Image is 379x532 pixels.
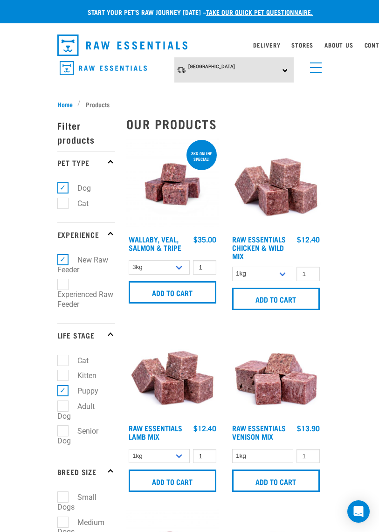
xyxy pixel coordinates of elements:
input: 1 [296,267,320,281]
a: Wallaby, Veal, Salmon & Tripe [129,237,181,249]
span: Home [57,99,73,109]
label: Cat [62,198,92,209]
input: 1 [193,449,216,463]
input: Add to cart [232,288,320,310]
input: Add to cart [129,470,216,492]
input: Add to cart [129,281,216,304]
label: Cat [62,355,92,366]
a: Raw Essentials Venison Mix [232,426,286,438]
label: Dog [62,182,95,194]
a: take our quick pet questionnaire. [206,10,313,14]
input: Add to cart [232,470,320,492]
a: Delivery [253,43,280,47]
label: Small Dogs [57,491,96,513]
p: Experience [57,222,115,246]
img: Wallaby Veal Salmon Tripe 1642 [126,138,219,230]
nav: breadcrumbs [57,99,322,109]
img: van-moving.png [177,66,186,74]
img: Raw Essentials Logo [57,35,188,56]
img: 1113 RE Venison Mix 01 [230,327,322,419]
label: New Raw Feeder [57,254,108,276]
a: Raw Essentials Lamb Mix [129,426,182,438]
a: Stores [291,43,313,47]
label: Puppy [62,385,102,397]
div: $35.00 [193,235,216,243]
a: Raw Essentials Chicken & Wild Mix [232,237,286,258]
div: 3kg online special! [186,146,217,166]
h2: Our Products [126,117,322,131]
a: menu [305,57,322,74]
input: 1 [296,449,320,463]
label: Adult Dog [57,401,95,422]
label: Kitten [62,370,100,381]
div: $12.40 [297,235,320,243]
span: [GEOGRAPHIC_DATA] [188,64,235,69]
p: Life Stage [57,323,115,346]
div: $13.90 [297,424,320,432]
a: About Us [324,43,353,47]
a: Home [57,99,78,109]
nav: dropdown navigation [50,31,330,60]
div: Open Intercom Messenger [347,500,370,523]
label: Senior Dog [57,425,98,447]
input: 1 [193,260,216,275]
label: Experienced Raw Feeder [57,279,113,310]
p: Filter products [57,114,115,151]
img: Pile Of Cubed Chicken Wild Meat Mix [230,138,322,230]
div: $12.40 [193,424,216,432]
p: Pet Type [57,151,115,174]
img: Raw Essentials Logo [60,61,147,76]
p: Breed Size [57,460,115,483]
img: ?1041 RE Lamb Mix 01 [126,327,219,419]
